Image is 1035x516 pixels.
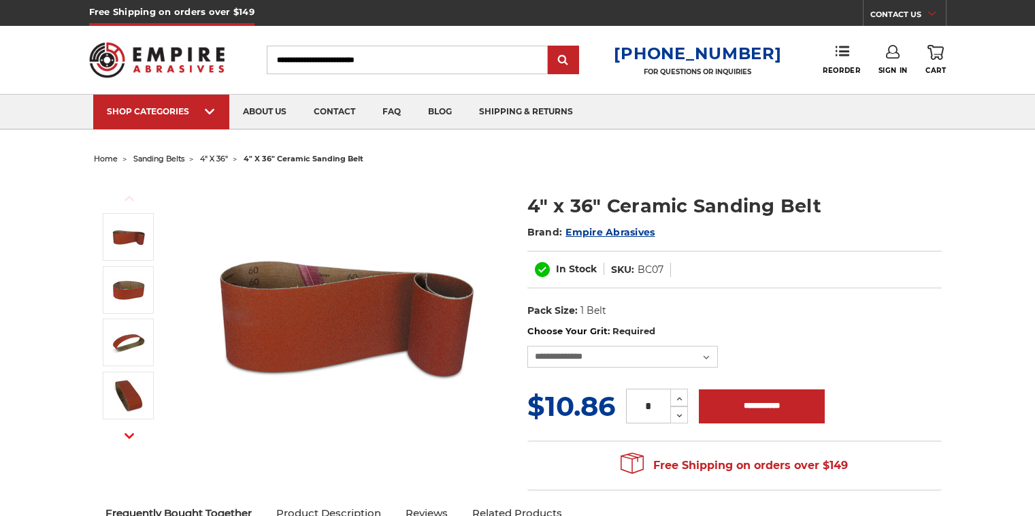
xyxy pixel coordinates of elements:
a: 4" x 36" [200,154,228,163]
label: Choose Your Grit: [527,325,942,338]
p: FOR QUESTIONS OR INQUIRIES [614,67,781,76]
span: Cart [925,66,946,75]
img: 4" x 36" Ceramic Sanding Belt [210,178,482,451]
a: shipping & returns [465,95,587,129]
a: home [94,154,118,163]
div: SHOP CATEGORIES [107,106,216,116]
img: 4" x 36" Cer Sanding Belt [112,273,146,307]
a: Reorder [823,45,860,74]
dd: BC07 [638,263,663,277]
a: contact [300,95,369,129]
h1: 4" x 36" Ceramic Sanding Belt [527,193,942,219]
span: 4" x 36" ceramic sanding belt [244,154,363,163]
button: Previous [113,184,146,213]
img: Empire Abrasives [89,33,225,86]
a: CONTACT US [870,7,946,26]
a: [PHONE_NUMBER] [614,44,781,63]
input: Submit [550,47,577,74]
span: Sign In [878,66,908,75]
img: 4" x 36" Sanding Belt - Ceramic [112,325,146,359]
a: blog [414,95,465,129]
a: sanding belts [133,154,184,163]
a: faq [369,95,414,129]
span: Reorder [823,66,860,75]
small: Required [612,325,655,336]
a: Cart [925,45,946,75]
dd: 1 Belt [580,304,606,318]
dt: Pack Size: [527,304,578,318]
img: 4" x 36" Ceramic Sanding Belt [112,220,146,254]
a: Empire Abrasives [565,226,655,238]
dt: SKU: [611,263,634,277]
span: In Stock [556,263,597,275]
img: 4" x 36" Sanding Belt - Cer [112,378,146,413]
button: Next [113,421,146,450]
a: about us [229,95,300,129]
span: $10.86 [527,389,615,423]
span: Brand: [527,226,563,238]
span: Free Shipping on orders over $149 [621,452,848,479]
